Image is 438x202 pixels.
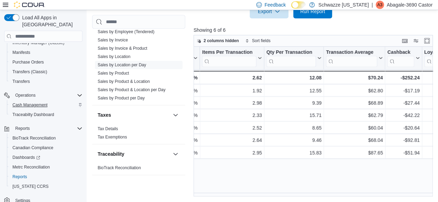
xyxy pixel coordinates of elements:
div: 15.83 [266,148,321,157]
span: Tax Details [98,126,118,132]
div: Taxes [92,125,185,144]
a: Manifests [10,48,33,57]
a: Sales by Product & Location per Day [98,87,166,92]
button: Purchase Orders [7,57,85,67]
span: Canadian Compliance [10,144,82,152]
div: Qty Per Transaction [266,49,316,67]
a: BioTrack Reconciliation [10,134,59,142]
a: Tax Exemptions [98,135,127,140]
button: Display options [412,37,420,45]
button: Traceability [171,150,180,158]
button: Taxes [98,112,170,118]
div: 25.69% [145,148,197,157]
span: Transfers [10,77,82,86]
div: $87.65 [326,148,383,157]
a: Sales by Product & Location [98,79,150,84]
button: Reports [12,124,33,133]
div: -$42.22 [387,111,419,119]
span: Reports [12,174,27,180]
a: Dashboards [7,153,85,162]
button: Transaction Average [326,49,383,67]
div: 9.46 [266,136,321,144]
a: [US_STATE] CCRS [10,182,51,191]
div: $68.89 [326,99,383,107]
div: 31.13% [145,136,197,144]
button: Sort fields [242,37,273,45]
div: Traceability [92,164,185,175]
div: $62.80 [326,86,383,95]
button: BioTrack Reconciliation [7,133,85,143]
a: Sales by Product per Day [98,96,145,100]
div: Transaction Average [326,49,377,67]
button: Canadian Compliance [7,143,85,153]
span: Reports [12,124,82,133]
p: Schwazze [US_STATE] [318,1,369,9]
a: Transfers (Classic) [10,68,50,76]
button: Traceability [98,151,170,157]
div: 2.33 [202,111,262,119]
div: 8.65 [266,124,321,132]
a: Dashboards [10,153,43,162]
button: Traceabilty Dashboard [7,110,85,119]
span: BioTrack Reconciliation [10,134,82,142]
div: Qty Per Transaction [266,49,316,56]
span: Sales by Location per Day [98,62,146,68]
a: Sales by Invoice & Product [98,46,147,51]
div: 15.71 [266,111,321,119]
div: -$17.19 [387,86,419,95]
a: Transfers [10,77,33,86]
div: 2.64 [202,136,262,144]
div: Items Per Transaction [202,49,256,67]
div: 2.62 [202,74,262,82]
div: 25.09% [145,86,197,95]
button: Cashback [387,49,419,67]
a: Sales by Location [98,54,131,59]
button: Transfers [7,77,85,86]
div: $70.24 [326,74,383,82]
a: BioTrack Reconciliation [98,165,141,170]
button: [US_STATE] CCRS [7,182,85,191]
img: Cova [14,1,45,8]
a: Purchase Orders [10,58,47,66]
div: 2.52 [202,124,262,132]
span: Feedback [265,1,286,8]
div: 25.98% [145,74,197,82]
a: Sales by Product [98,71,129,76]
div: $68.04 [326,136,383,144]
span: 2 columns hidden [204,38,239,44]
button: 2 columns hidden [194,37,242,45]
button: Transfers (Classic) [7,67,85,77]
div: 24.63% [145,111,197,119]
button: Manifests [7,48,85,57]
div: 9.39 [266,99,321,107]
div: Cashback [387,49,414,67]
div: Abagale-3690 Castor [376,1,384,9]
a: Reports [10,173,30,181]
span: Cash Management [12,102,47,108]
a: Metrc Reconciliation [10,163,53,171]
span: Purchase Orders [10,58,82,66]
button: Operations [1,90,85,100]
div: -$51.94 [387,148,419,157]
span: Transfers (Classic) [10,68,82,76]
div: Items Per Transaction [202,49,256,56]
a: Sales by Employee (Tendered) [98,29,154,34]
div: 1.92 [202,86,262,95]
div: 12.55 [266,86,321,95]
p: Abagale-3690 Castor [387,1,432,9]
button: Export [250,4,288,18]
span: Cash Management [10,101,82,109]
h3: Taxes [98,112,111,118]
p: Showing 6 of 6 [194,27,435,33]
button: Enter fullscreen [423,37,431,45]
p: | [372,1,373,9]
span: Dashboards [12,155,40,160]
span: Metrc Reconciliation [12,164,50,170]
span: Canadian Compliance [12,145,53,151]
span: Sales by Employee (Tendered) [98,29,154,35]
